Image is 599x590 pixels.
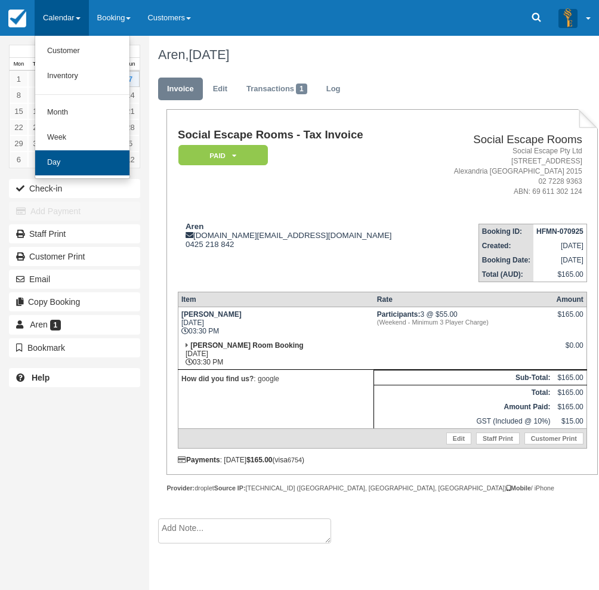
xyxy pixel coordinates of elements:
[9,224,140,243] a: Staff Print
[178,307,373,338] td: [DATE] 03:30 PM
[476,433,520,444] a: Staff Print
[553,292,586,307] th: Amount
[178,144,264,166] a: Paid
[9,338,140,357] button: Bookmark
[556,341,583,359] div: $0.00
[166,484,194,492] strong: Provider:
[553,385,586,400] td: $165.00
[9,247,140,266] a: Customer Print
[121,152,140,168] a: 12
[28,152,47,168] a: 7
[478,239,533,253] th: Created:
[8,10,26,27] img: checkfront-main-nav-mini-logo.png
[9,179,140,198] button: Check-in
[478,267,533,282] th: Total (AUD):
[9,270,140,289] button: Email
[10,71,28,87] a: 1
[35,64,129,89] a: Inventory
[10,87,28,103] a: 8
[178,456,220,464] strong: Payments
[178,338,373,370] td: [DATE] 03:30 PM
[121,87,140,103] a: 14
[9,368,140,387] a: Help
[178,456,587,464] div: : [DATE] (visa )
[478,224,533,239] th: Booking ID:
[524,433,583,444] a: Customer Print
[446,433,471,444] a: Edit
[178,222,427,249] div: [DOMAIN_NAME][EMAIL_ADDRESS][DOMAIN_NAME] 0425 218 842
[553,370,586,385] td: $165.00
[35,36,130,179] ul: Calendar
[237,78,316,101] a: Transactions1
[296,84,307,94] span: 1
[181,375,254,383] strong: How did you find us?
[536,227,583,236] strong: HFMN-070925
[121,103,140,119] a: 21
[478,253,533,267] th: Booking Date:
[35,125,129,150] a: Week
[377,310,421,319] strong: Participants
[28,71,47,87] a: 2
[9,315,140,334] a: Aren 1
[28,58,47,71] th: Tue
[28,87,47,103] a: 9
[35,39,129,64] a: Customer
[50,320,61,330] span: 1
[189,47,230,62] span: [DATE]
[186,222,203,231] strong: Aren
[374,414,554,429] td: GST (Included @ 10%)
[533,267,586,282] td: $165.00
[374,292,554,307] th: Rate
[28,135,47,152] a: 30
[288,456,302,464] small: 6754
[431,146,582,197] address: Social Escape Pty Ltd [STREET_ADDRESS] Alexandria [GEOGRAPHIC_DATA] 2015 02 7228 9363 ABN: 69 611...
[377,319,551,326] em: (Weekend - Minimum 3 Player Charge)
[214,484,246,492] strong: Source IP:
[9,292,140,311] button: Copy Booking
[35,150,129,175] a: Day
[507,484,531,492] strong: Mobile
[556,310,583,328] div: $165.00
[121,71,140,87] a: 7
[181,373,370,385] p: : google
[10,103,28,119] a: 15
[32,373,50,382] b: Help
[121,135,140,152] a: 5
[28,103,47,119] a: 16
[10,152,28,168] a: 6
[181,310,242,319] strong: [PERSON_NAME]
[246,456,272,464] strong: $165.00
[166,484,598,493] div: droplet [TECHNICAL_ID] ([GEOGRAPHIC_DATA], [GEOGRAPHIC_DATA], [GEOGRAPHIC_DATA]) / iPhone
[158,48,589,62] h1: Aren,
[374,400,554,414] th: Amount Paid:
[9,202,140,221] button: Add Payment
[204,78,236,101] a: Edit
[158,78,203,101] a: Invoice
[190,341,303,350] strong: [PERSON_NAME] Room Booking
[533,239,586,253] td: [DATE]
[35,100,129,125] a: Month
[30,320,48,329] span: Aren
[533,253,586,267] td: [DATE]
[317,78,350,101] a: Log
[558,8,578,27] img: A3
[10,58,28,71] th: Mon
[28,119,47,135] a: 23
[374,385,554,400] th: Total:
[431,134,582,146] h2: Social Escape Rooms
[553,414,586,429] td: $15.00
[374,307,554,338] td: 3 @ $55.00
[178,145,268,166] em: Paid
[178,292,373,307] th: Item
[178,129,427,141] h1: Social Escape Rooms - Tax Invoice
[121,58,140,71] th: Sun
[121,119,140,135] a: 28
[374,370,554,385] th: Sub-Total:
[553,400,586,414] td: $165.00
[10,135,28,152] a: 29
[10,119,28,135] a: 22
